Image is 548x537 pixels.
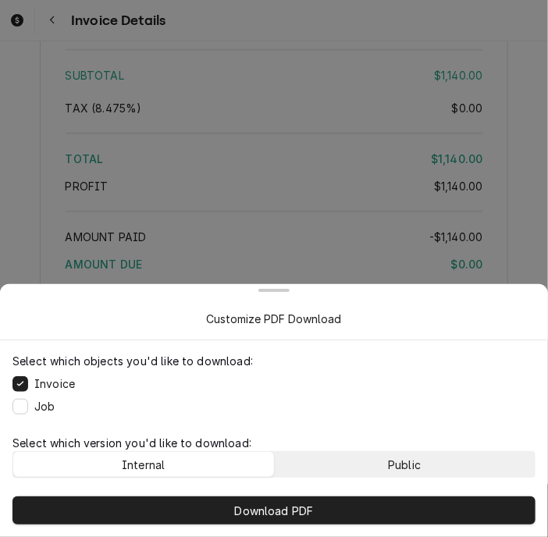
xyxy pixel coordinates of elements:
p: Select which version you'd like to download: [12,435,536,451]
button: Download PDF [12,496,536,525]
div: Customize PDF Download [207,311,342,327]
div: Public [388,457,421,473]
span: Download PDF [232,503,317,519]
div: Internal [122,457,165,473]
p: Select which objects you'd like to download: [12,353,253,369]
label: Job [34,398,55,414]
label: Invoice [34,375,75,392]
